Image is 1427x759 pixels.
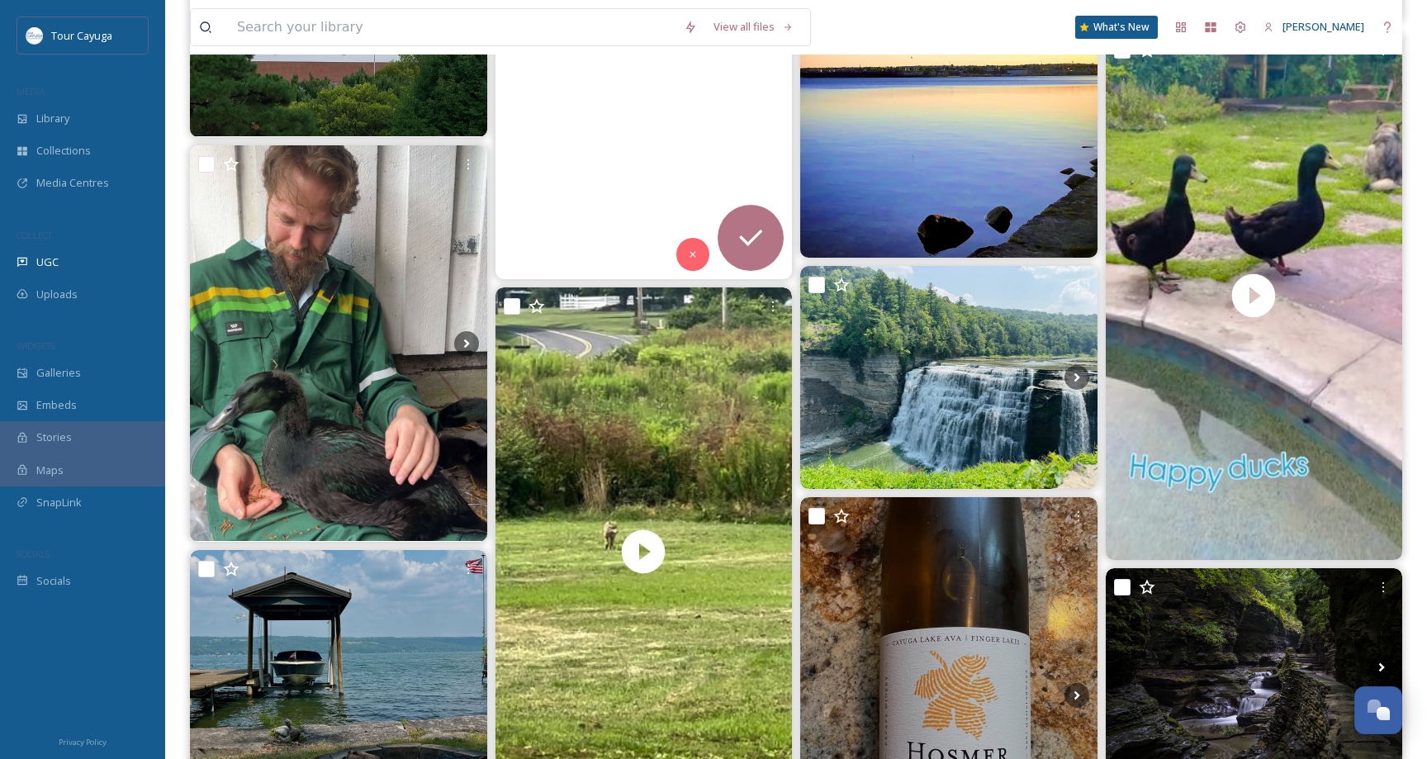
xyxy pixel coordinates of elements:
[36,573,71,589] span: Socials
[36,365,81,381] span: Galleries
[1282,19,1364,34] span: [PERSON_NAME]
[1354,686,1402,734] button: Open Chat
[51,28,112,43] span: Tour Cayuga
[36,397,77,413] span: Embeds
[1075,16,1158,39] a: What's New
[36,111,69,126] span: Library
[705,11,802,43] a: View all files
[36,495,82,510] span: SnapLink
[26,27,43,44] img: download.jpeg
[17,548,50,560] span: SOCIALS
[1255,11,1372,43] a: [PERSON_NAME]
[229,9,676,45] input: Search your library
[36,143,91,159] span: Collections
[36,429,72,445] span: Stories
[1105,31,1402,560] img: thumbnail
[59,737,107,747] span: Privacy Policy
[36,175,109,191] span: Media Centres
[800,266,1098,489] img: 係紐約州Finger lakes一個小鎮，租屋住咗幾日，去葡萄園🍇酒莊飲吓酒🍷🍾行吓大峽谷，揸車去睇瀑布，呢度舒服到唔想走😍 #FingerLakes #letchworthstatepark ...
[36,254,59,270] span: UGC
[17,229,52,241] span: COLLECT
[17,339,55,352] span: WIDGETS
[59,731,107,751] a: Privacy Policy
[17,85,45,97] span: MEDIA
[36,287,78,302] span: Uploads
[36,463,64,478] span: Maps
[190,145,487,541] img: Kosestund med familiens nyeste tilskudd 🦆🦆🦆 . . . . . . . . . . #cayuga #cayugaduck #cayugaducks ...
